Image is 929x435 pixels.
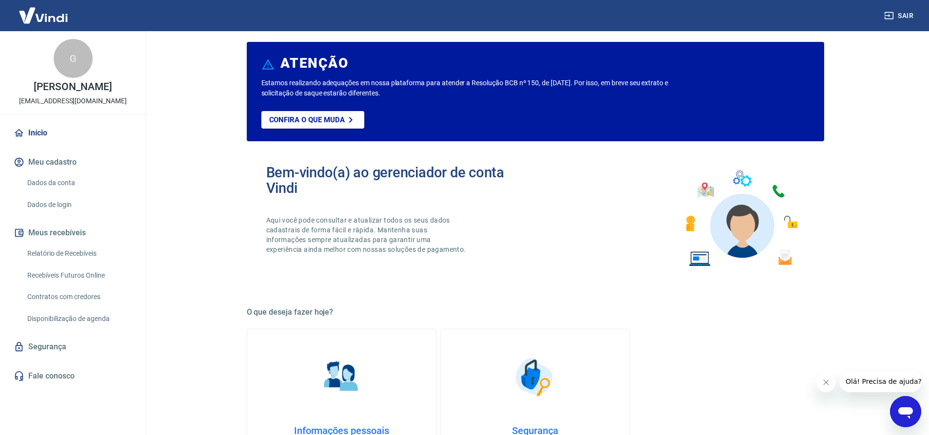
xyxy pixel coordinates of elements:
h5: O que deseja fazer hoje? [247,307,824,317]
img: Segurança [511,353,559,401]
iframe: Fechar mensagem [816,373,836,392]
iframe: Mensagem da empresa [840,371,921,392]
a: Dados de login [23,195,134,215]
img: Imagem de um avatar masculino com diversos icones exemplificando as funcionalidades do gerenciado... [677,165,805,272]
a: Início [12,122,134,144]
button: Sair [882,7,917,25]
img: Vindi [12,0,75,30]
h6: ATENÇÃO [280,58,348,68]
h2: Bem-vindo(a) ao gerenciador de conta Vindi [266,165,535,196]
p: [EMAIL_ADDRESS][DOMAIN_NAME] [19,96,127,106]
a: Dados da conta [23,173,134,193]
p: Aqui você pode consultar e atualizar todos os seus dados cadastrais de forma fácil e rápida. Mant... [266,215,468,254]
a: Confira o que muda [261,111,364,129]
a: Recebíveis Futuros Online [23,265,134,285]
p: Confira o que muda [269,115,345,124]
button: Meus recebíveis [12,222,134,244]
div: G [54,39,93,78]
a: Relatório de Recebíveis [23,244,134,264]
img: Informações pessoais [317,353,366,401]
a: Segurança [12,336,134,358]
a: Disponibilização de agenda [23,309,134,329]
span: Olá! Precisa de ajuda? [6,7,82,15]
p: Estamos realizando adequações em nossa plataforma para atender a Resolução BCB nº 150, de [DATE].... [261,78,700,98]
a: Contratos com credores [23,287,134,307]
p: [PERSON_NAME] [34,82,112,92]
a: Fale conosco [12,365,134,387]
button: Meu cadastro [12,151,134,173]
iframe: Botão para abrir a janela de mensagens [890,396,921,427]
